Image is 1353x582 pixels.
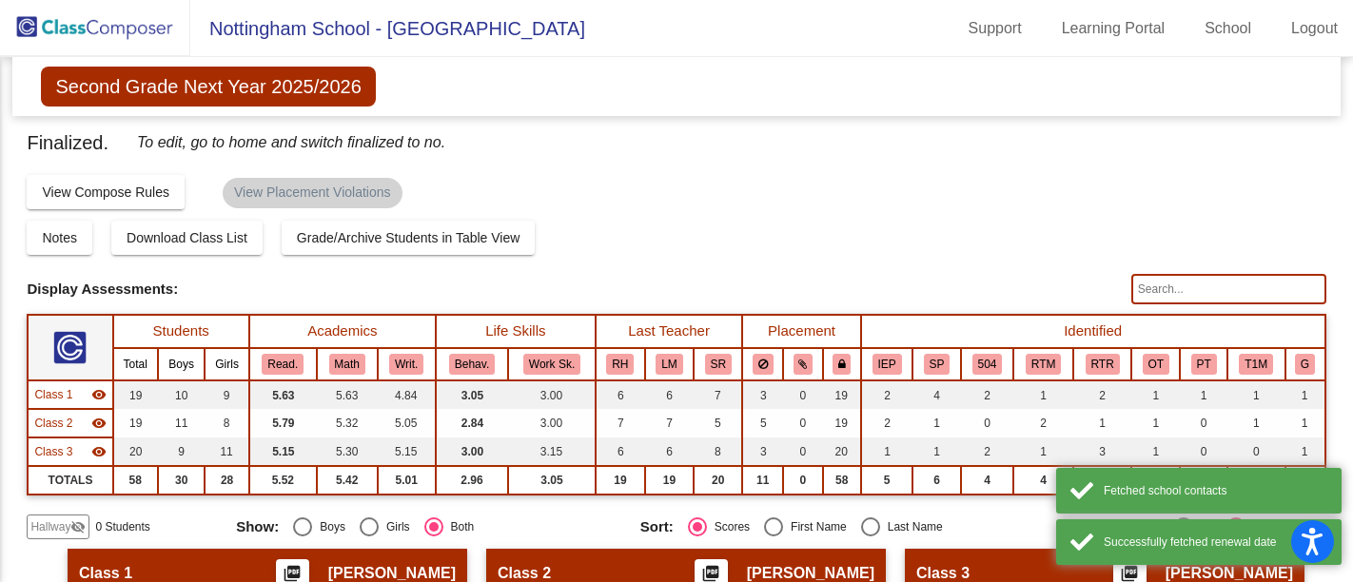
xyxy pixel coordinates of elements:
[1013,437,1073,466] td: 1
[783,380,822,409] td: 0
[694,466,742,495] td: 20
[823,348,861,380] th: Keep with teacher
[742,409,783,437] td: 5
[449,354,495,375] button: Behav.
[41,67,375,107] span: Second Grade Next Year 2025/2026
[317,466,378,495] td: 5.42
[523,354,580,375] button: Work Sk.
[91,387,107,402] mat-icon: visibility
[91,416,107,431] mat-icon: visibility
[28,409,112,437] td: Amelia Moore - No Class Name
[694,409,742,437] td: 5
[912,437,960,466] td: 1
[1026,354,1061,375] button: RTM
[236,517,626,536] mat-radio-group: Select an option
[378,380,436,409] td: 4.84
[249,380,317,409] td: 5.63
[1131,380,1180,409] td: 1
[1227,380,1285,409] td: 1
[1295,354,1315,375] button: G
[113,315,249,348] th: Students
[912,380,960,409] td: 4
[436,437,508,466] td: 3.00
[742,437,783,466] td: 3
[705,354,732,375] button: SR
[596,380,645,409] td: 6
[596,466,645,495] td: 19
[205,437,249,466] td: 11
[1013,409,1073,437] td: 2
[1047,13,1181,44] a: Learning Portal
[113,348,159,380] th: Total
[28,380,112,409] td: Bethany Behl - No Class Name
[158,409,205,437] td: 11
[873,354,902,375] button: IEP
[823,437,861,466] td: 20
[645,409,694,437] td: 7
[249,315,436,348] th: Academics
[378,437,436,466] td: 5.15
[158,380,205,409] td: 10
[113,437,159,466] td: 20
[640,517,1030,536] mat-radio-group: Select an option
[596,348,645,380] th: Rebekah Hicks
[42,230,77,245] span: Notes
[27,281,178,298] span: Display Assessments:
[961,380,1014,409] td: 2
[1131,437,1180,466] td: 1
[436,466,508,495] td: 2.96
[912,409,960,437] td: 1
[1073,348,1131,380] th: RTI Reading
[127,230,247,245] span: Download Class List
[861,380,913,409] td: 2
[823,466,861,495] td: 58
[508,466,596,495] td: 3.05
[1227,409,1285,437] td: 1
[640,518,674,535] span: Sort:
[190,13,585,44] span: Nottingham School - [GEOGRAPHIC_DATA]
[861,409,913,437] td: 2
[297,230,520,245] span: Grade/Archive Students in Table View
[378,409,436,437] td: 5.05
[27,127,108,158] span: Finalized.
[1104,533,1327,551] div: Successfully fetched renewal date
[508,409,596,437] td: 3.00
[880,518,943,535] div: Last Name
[1086,354,1120,375] button: RTR
[312,518,345,535] div: Boys
[912,348,960,380] th: Speech
[113,409,159,437] td: 19
[1013,380,1073,409] td: 1
[1285,348,1325,380] th: Guidance
[158,348,205,380] th: Boys
[1285,437,1325,466] td: 1
[783,466,822,495] td: 0
[645,380,694,409] td: 6
[606,354,634,375] button: RH
[694,437,742,466] td: 8
[1073,380,1131,409] td: 2
[694,348,742,380] th: Stephanie Robinson
[1285,380,1325,409] td: 1
[961,409,1014,437] td: 0
[1227,348,1285,380] th: Title 1 Math
[972,354,1003,375] button: 504
[223,178,402,208] mat-chip: View Placement Violations
[1180,409,1227,437] td: 0
[113,466,159,495] td: 58
[1189,13,1266,44] a: School
[861,437,913,466] td: 1
[645,348,694,380] th: Lily Medeiros
[389,354,423,375] button: Writ.
[742,466,783,495] td: 11
[1285,409,1325,437] td: 1
[111,221,263,255] button: Download Class List
[783,437,822,466] td: 0
[596,315,743,348] th: Last Teacher
[42,184,169,200] span: View Compose Rules
[1227,466,1285,495] td: 2
[1131,466,1180,495] td: 3
[1131,274,1326,304] input: Search...
[205,380,249,409] td: 9
[961,437,1014,466] td: 2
